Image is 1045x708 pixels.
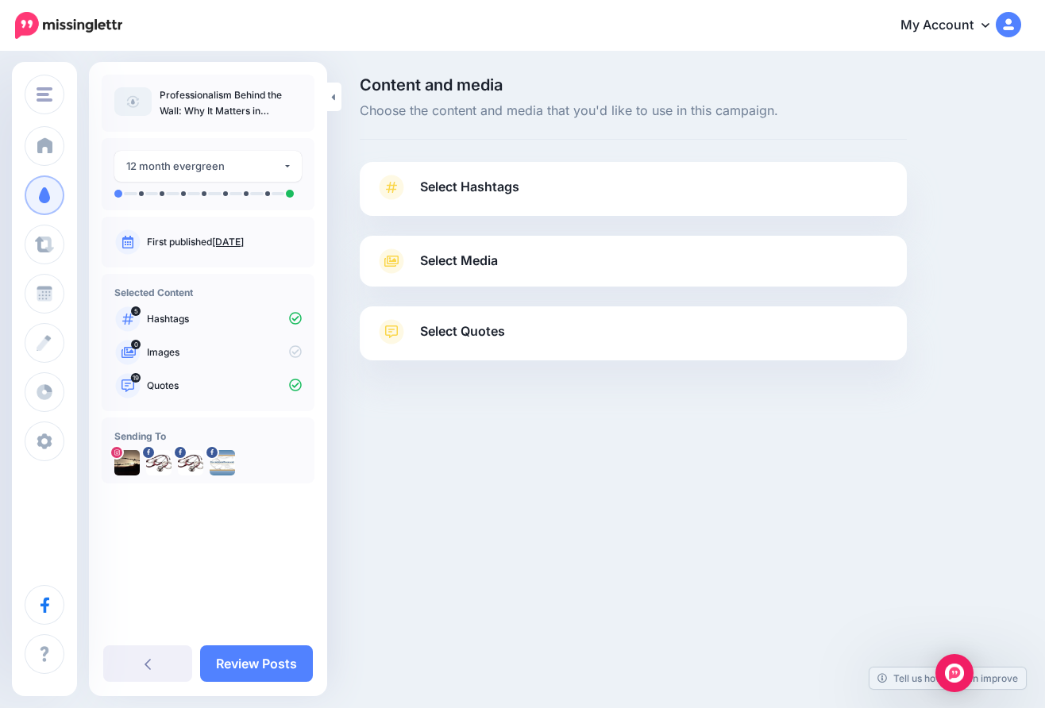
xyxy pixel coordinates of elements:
span: 0 [131,340,141,349]
span: Select Hashtags [420,176,519,198]
p: First published [147,235,302,249]
div: Open Intercom Messenger [935,654,974,692]
span: Choose the content and media that you'd like to use in this campaign. [360,101,907,121]
span: 5 [131,306,141,316]
a: Select Quotes [376,319,891,360]
h4: Selected Content [114,287,302,298]
span: 19 [131,373,141,383]
a: Select Media [376,248,891,274]
a: Select Hashtags [376,175,891,216]
img: article-default-image-icon.png [114,87,152,116]
p: Quotes [147,379,302,393]
a: Tell us how we can improve [870,668,1026,689]
span: Select Quotes [420,321,505,342]
span: Select Media [420,250,498,271]
img: 240573482_273509684218796_3239014384347604911_n-bsa107123.jpg [114,450,140,475]
img: menu.png [37,87,52,102]
p: Hashtags [147,312,302,326]
a: [DATE] [212,236,244,248]
h4: Sending To [114,430,302,442]
button: 12 month evergreen [114,151,302,182]
span: Content and media [360,77,907,93]
img: picture-bsa65385.png [146,450,172,475]
p: Professionalism Behind the Wall: Why It Matters in Correctional Nursing [160,87,302,119]
p: Images [147,345,302,360]
img: picture-bsa65386.png [178,450,203,475]
img: Missinglettr [15,12,122,39]
a: My Account [885,6,1021,45]
div: 12 month evergreen [126,157,283,175]
img: picture-bsa65786.png [210,450,235,475]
